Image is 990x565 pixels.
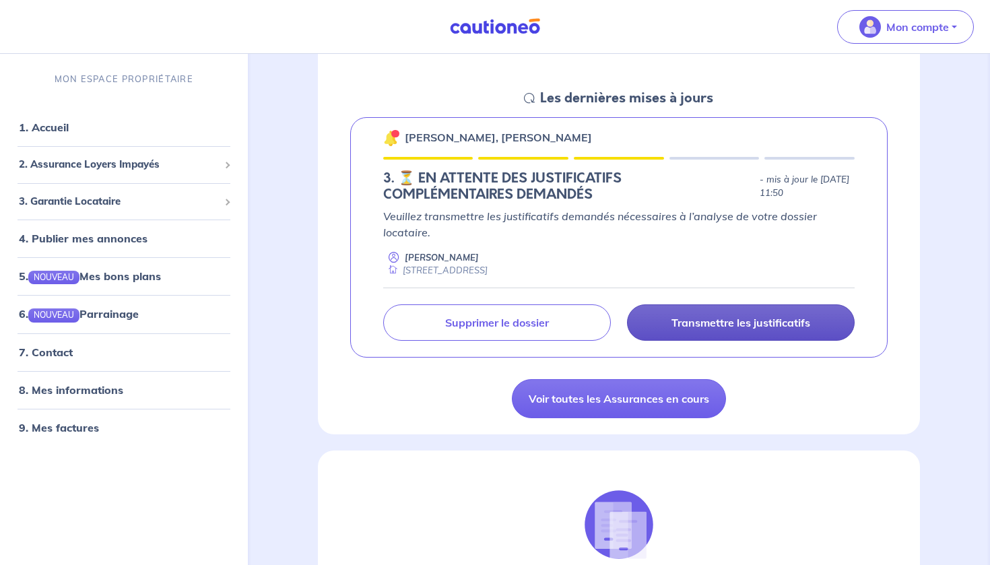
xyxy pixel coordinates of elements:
h5: 3. ⏳️️ EN ATTENTE DES JUSTIFICATIFS COMPLÉMENTAIRES DEMANDÉS [383,170,754,203]
div: 1. Accueil [5,114,242,141]
a: 5.NOUVEAUMes bons plans [19,269,161,283]
button: illu_account_valid_menu.svgMon compte [837,10,974,44]
p: Supprimer le dossier [445,316,549,329]
div: 9. Mes factures [5,413,242,440]
p: MON ESPACE PROPRIÉTAIRE [55,73,193,86]
p: - mis à jour le [DATE] 11:50 [760,173,855,200]
img: justif-loupe [583,488,655,561]
img: illu_account_valid_menu.svg [859,16,881,38]
a: 4. Publier mes annonces [19,232,147,245]
div: 6.NOUVEAUParrainage [5,300,242,327]
a: Voir toutes les Assurances en cours [512,379,726,418]
div: state: DOCUMENTS-INCOMPLETE, Context: NEW,CHOOSE-CERTIFICATE,RELATIONSHIP,LESSOR-DOCUMENTS [383,170,855,203]
div: 7. Contact [5,338,242,365]
div: 2. Assurance Loyers Impayés [5,152,242,178]
p: Mon compte [886,19,949,35]
a: 9. Mes factures [19,420,99,434]
a: Transmettre les justificatifs [627,304,855,341]
p: Transmettre les justificatifs [671,316,810,329]
p: Veuillez transmettre les justificatifs demandés nécessaires à l’analyse de votre dossier locataire. [383,208,855,240]
span: 2. Assurance Loyers Impayés [19,157,219,172]
a: Supprimer le dossier [383,304,611,341]
div: 8. Mes informations [5,376,242,403]
a: 8. Mes informations [19,383,123,396]
h5: Les dernières mises à jours [540,90,713,106]
span: 3. Garantie Locataire [19,194,219,209]
p: [PERSON_NAME] [405,251,479,264]
div: 4. Publier mes annonces [5,225,242,252]
a: 1. Accueil [19,121,69,134]
div: 5.NOUVEAUMes bons plans [5,263,242,290]
img: Cautioneo [444,18,546,35]
p: [PERSON_NAME], [PERSON_NAME] [405,129,592,145]
div: 3. Garantie Locataire [5,189,242,215]
a: 6.NOUVEAUParrainage [19,307,139,321]
div: [STREET_ADDRESS] [383,264,488,277]
img: 🔔 [383,130,399,146]
a: 7. Contact [19,345,73,358]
